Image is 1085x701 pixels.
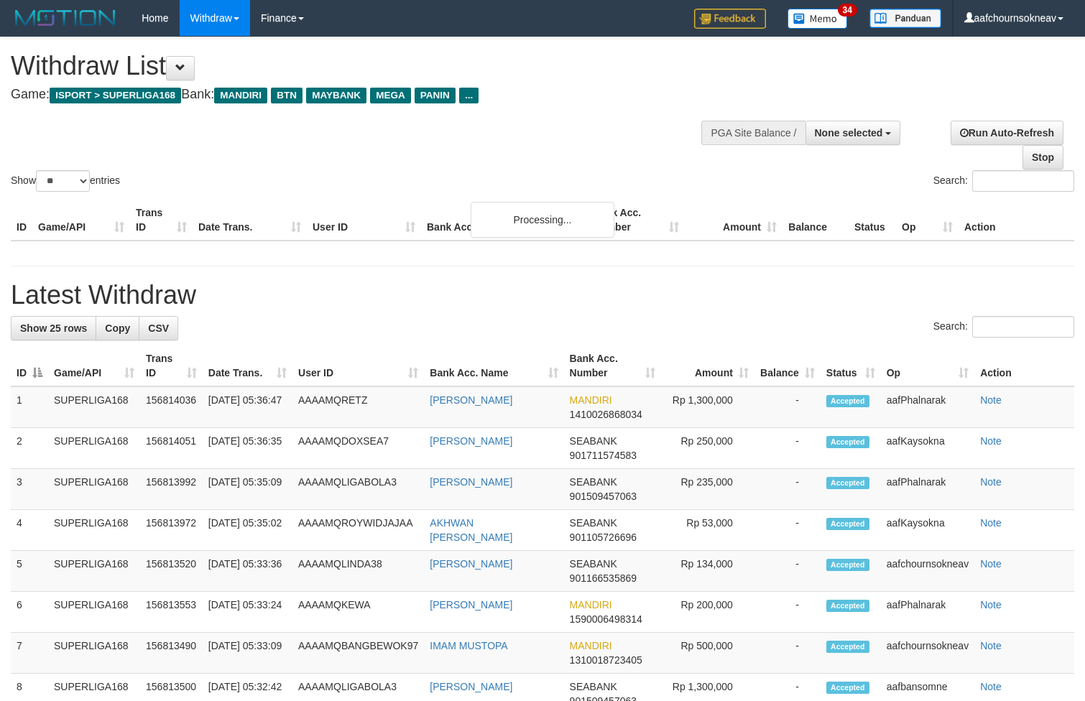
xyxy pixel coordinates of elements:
[980,558,1002,570] a: Note
[292,551,424,592] td: AAAAMQLINDA38
[11,428,48,469] td: 2
[430,476,512,488] a: [PERSON_NAME]
[826,682,869,694] span: Accepted
[139,316,178,340] a: CSV
[974,345,1074,386] th: Action
[661,345,754,386] th: Amount: activate to sort column ascending
[140,592,203,633] td: 156813553
[754,345,821,386] th: Balance: activate to sort column ascending
[421,200,587,241] th: Bank Acc. Name
[570,476,617,488] span: SEABANK
[11,316,96,340] a: Show 25 rows
[1022,145,1063,170] a: Stop
[980,640,1002,651] a: Note
[130,200,193,241] th: Trans ID
[292,428,424,469] td: AAAAMQDOXSEA7
[980,599,1002,611] a: Note
[881,386,974,428] td: aafPhalnarak
[754,469,821,510] td: -
[980,517,1002,529] a: Note
[148,322,169,334] span: CSV
[459,88,479,103] span: ...
[292,469,424,510] td: AAAAMQLIGABOLA3
[430,599,512,611] a: [PERSON_NAME]
[754,633,821,674] td: -
[570,599,612,611] span: MANDIRI
[430,558,512,570] a: [PERSON_NAME]
[11,52,709,80] h1: Withdraw List
[140,551,203,592] td: 156813520
[881,469,974,510] td: aafPhalnarak
[214,88,267,103] span: MANDIRI
[203,551,292,592] td: [DATE] 05:33:36
[96,316,139,340] a: Copy
[661,592,754,633] td: Rp 200,000
[570,435,617,447] span: SEABANK
[933,316,1074,338] label: Search:
[881,551,974,592] td: aafchournsokneav
[570,491,637,502] span: Copy 901509457063 to clipboard
[881,345,974,386] th: Op: activate to sort column ascending
[661,428,754,469] td: Rp 250,000
[48,510,140,551] td: SUPERLIGA168
[140,428,203,469] td: 156814051
[826,395,869,407] span: Accepted
[292,345,424,386] th: User ID: activate to sort column ascending
[661,386,754,428] td: Rp 1,300,000
[307,200,421,241] th: User ID
[933,170,1074,192] label: Search:
[754,551,821,592] td: -
[959,200,1074,241] th: Action
[105,322,130,334] span: Copy
[788,9,848,29] img: Button%20Memo.svg
[140,469,203,510] td: 156813992
[11,7,120,29] img: MOTION_logo.png
[48,551,140,592] td: SUPERLIGA168
[782,200,849,241] th: Balance
[36,170,90,192] select: Showentries
[424,345,563,386] th: Bank Acc. Name: activate to sort column ascending
[292,510,424,551] td: AAAAMQROYWIDJAJAA
[48,386,140,428] td: SUPERLIGA168
[203,428,292,469] td: [DATE] 05:36:35
[570,613,642,625] span: Copy 1590006498314 to clipboard
[11,510,48,551] td: 4
[203,469,292,510] td: [DATE] 05:35:09
[430,517,512,543] a: AKHWAN [PERSON_NAME]
[815,127,883,139] span: None selected
[881,428,974,469] td: aafKaysokna
[826,518,869,530] span: Accepted
[754,428,821,469] td: -
[292,386,424,428] td: AAAAMQRETZ
[430,435,512,447] a: [PERSON_NAME]
[292,633,424,674] td: AAAAMQBANGBEWOK97
[203,386,292,428] td: [DATE] 05:36:47
[11,592,48,633] td: 6
[896,200,959,241] th: Op
[430,640,507,651] a: IMAM MUSTOPA
[661,510,754,551] td: Rp 53,000
[271,88,303,103] span: BTN
[980,681,1002,692] a: Note
[980,476,1002,488] a: Note
[826,600,869,612] span: Accepted
[881,592,974,633] td: aafPhalnarak
[661,633,754,674] td: Rp 500,000
[11,551,48,592] td: 5
[140,633,203,674] td: 156813490
[140,510,203,551] td: 156813972
[471,202,614,238] div: Processing...
[140,386,203,428] td: 156814036
[203,592,292,633] td: [DATE] 05:33:24
[805,121,901,145] button: None selected
[11,200,32,241] th: ID
[661,551,754,592] td: Rp 134,000
[11,469,48,510] td: 3
[661,469,754,510] td: Rp 235,000
[430,394,512,406] a: [PERSON_NAME]
[570,450,637,461] span: Copy 901711574583 to clipboard
[869,9,941,28] img: panduan.png
[951,121,1063,145] a: Run Auto-Refresh
[570,517,617,529] span: SEABANK
[838,4,857,17] span: 34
